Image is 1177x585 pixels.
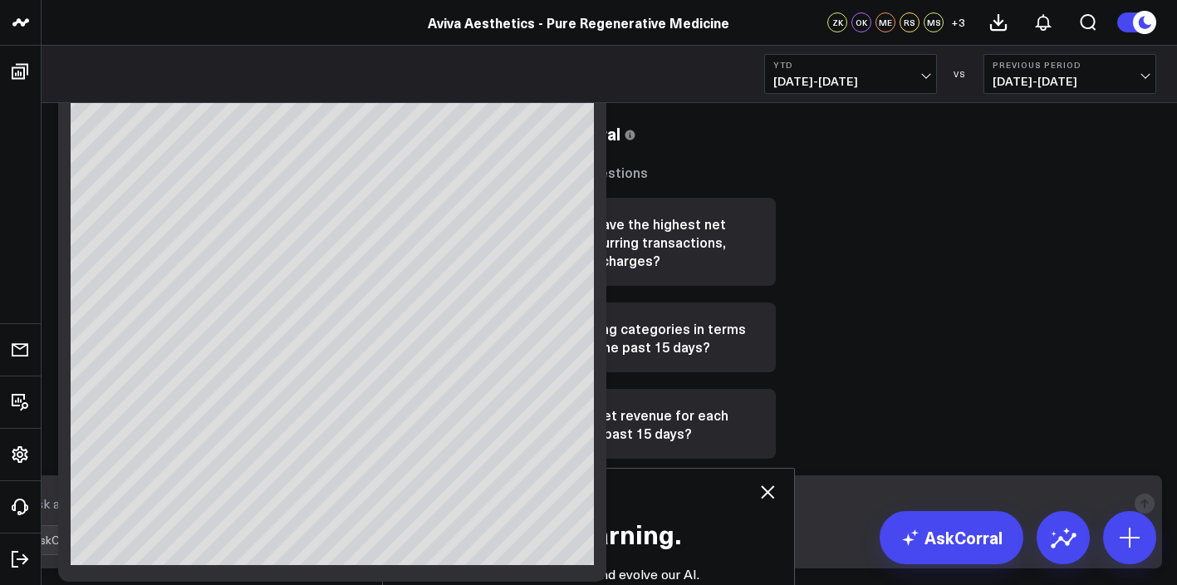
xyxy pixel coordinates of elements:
div: RS [900,12,920,32]
span: [DATE] - [DATE] [773,75,928,88]
div: MS [924,12,944,32]
b: Previous Period [993,60,1147,70]
button: Previous Period[DATE]-[DATE] [983,54,1156,94]
b: YTD [773,60,928,70]
div: OK [851,12,871,32]
button: +3 [948,12,968,32]
div: ME [875,12,895,32]
div: ZK [827,12,847,32]
span: + 3 [951,17,965,28]
a: Aviva Aesthetics - Pure Regenerative Medicine [428,13,729,32]
span: [DATE] - [DATE] [993,75,1147,88]
a: AskCorral [880,511,1023,564]
div: VS [945,69,975,79]
button: YTD[DATE]-[DATE] [764,54,937,94]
